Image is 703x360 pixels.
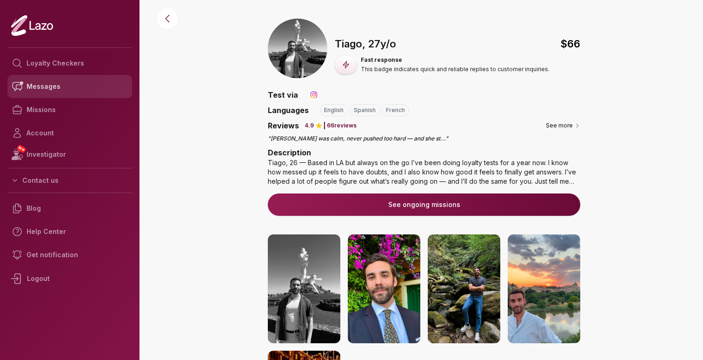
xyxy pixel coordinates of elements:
span: NEW [16,144,27,153]
a: Blog [7,197,132,220]
p: 66 reviews [327,122,357,129]
a: See ongoing missions [268,190,580,225]
span: 4.9 [305,122,314,129]
img: profile image [268,19,327,78]
span: Description [268,148,311,157]
a: NEWInvestigator [7,145,132,164]
span: $ 66 [560,36,580,52]
img: photo [348,234,420,343]
a: Messages [7,75,132,98]
a: Loyalty Checkers [7,52,132,75]
span: english [324,107,344,114]
a: Help Center [7,220,132,243]
div: Tiago, 26 — Based in LA but always on the go I’ve been doing loyalty tests for a year now. I know... [268,158,580,186]
p: Test via [268,89,298,100]
img: photo [428,234,500,343]
img: instagram [309,90,318,100]
button: See more [546,121,580,130]
a: Get notification [7,243,132,267]
img: photo [508,234,580,343]
p: Reviews [268,120,299,131]
div: Logout [7,267,132,291]
p: " [PERSON_NAME] was calm, never pushed too hard — and she st ... " [268,135,580,142]
a: Account [7,121,132,145]
button: See ongoing missions [268,193,580,216]
p: 27 y/o [368,36,396,52]
a: Missions [7,98,132,121]
span: spanish [354,107,376,114]
p: Tiago , [335,36,365,52]
img: photo [268,234,340,343]
p: Languages [268,105,309,116]
p: Fast response [361,56,550,64]
span: french [386,107,405,114]
button: Contact us [7,172,132,189]
p: This badge indicates quick and reliable replies to customer inquiries. [361,66,550,73]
